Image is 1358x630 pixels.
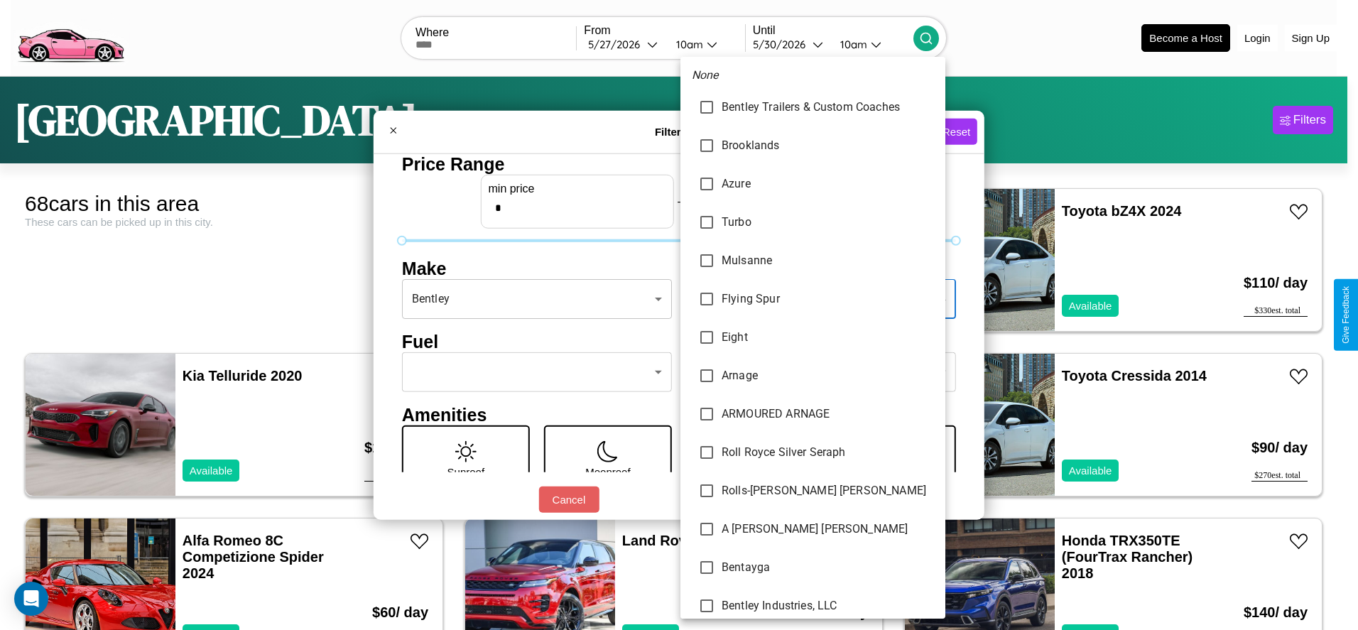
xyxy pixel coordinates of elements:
[722,329,934,346] span: Eight
[722,597,934,614] span: Bentley Industries, LLC
[722,175,934,192] span: Azure
[722,367,934,384] span: Arnage
[722,214,934,231] span: Turbo
[722,290,934,308] span: Flying Spur
[692,67,719,84] em: None
[722,444,934,461] span: Roll Royce Silver Seraph
[14,582,48,616] div: Open Intercom Messenger
[722,406,934,423] span: ARMOURED ARNAGE
[1341,286,1351,344] div: Give Feedback
[722,99,934,116] span: Bentley Trailers & Custom Coaches
[722,252,934,269] span: Mulsanne
[722,559,934,576] span: Bentayga
[722,482,934,499] span: Rolls-[PERSON_NAME] [PERSON_NAME]
[722,521,934,538] span: A [PERSON_NAME] [PERSON_NAME]
[722,137,934,154] span: Brooklands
